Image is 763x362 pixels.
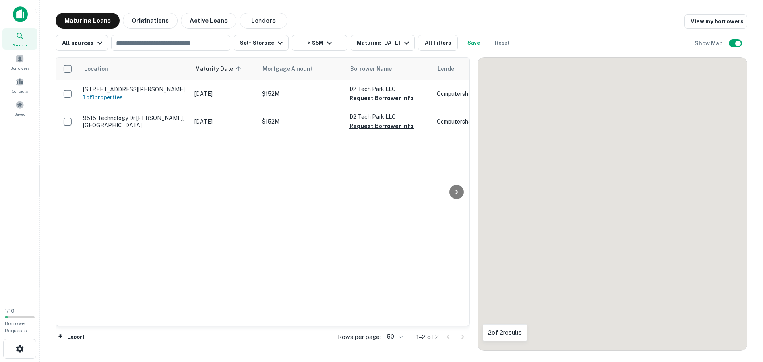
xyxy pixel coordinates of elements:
[2,74,37,96] a: Contacts
[490,35,515,51] button: Reset
[433,58,560,80] th: Lender
[56,13,120,29] button: Maturing Loans
[83,114,186,129] p: 9515 Technology Dr [PERSON_NAME], [GEOGRAPHIC_DATA]
[684,14,747,29] a: View my borrowers
[262,117,341,126] p: $152M
[349,93,414,103] button: Request Borrower Info
[5,308,14,314] span: 1 / 10
[351,35,414,51] button: Maturing [DATE]
[384,331,404,343] div: 50
[437,89,556,98] p: Computershare Trust Company
[292,35,347,51] button: > $5M
[83,86,186,93] p: [STREET_ADDRESS][PERSON_NAME]
[14,111,26,117] span: Saved
[2,28,37,50] a: Search
[240,13,287,29] button: Lenders
[437,117,556,126] p: Computershare Trust Company
[194,117,254,126] p: [DATE]
[695,39,724,48] h6: Show Map
[345,58,433,80] th: Borrower Name
[349,121,414,131] button: Request Borrower Info
[79,58,190,80] th: Location
[263,64,323,74] span: Mortgage Amount
[2,97,37,119] a: Saved
[478,58,747,350] div: 0 0
[12,88,28,94] span: Contacts
[488,328,522,337] p: 2 of 2 results
[181,13,236,29] button: Active Loans
[56,331,87,343] button: Export
[13,42,27,48] span: Search
[195,64,244,74] span: Maturity Date
[258,58,345,80] th: Mortgage Amount
[234,35,289,51] button: Self Storage
[194,89,254,98] p: [DATE]
[349,85,429,93] p: D2 Tech Park LLC
[723,298,763,337] iframe: Chat Widget
[84,64,108,74] span: Location
[123,13,178,29] button: Originations
[418,35,458,51] button: All Filters
[357,38,411,48] div: Maturing [DATE]
[2,51,37,73] a: Borrowers
[350,64,392,74] span: Borrower Name
[10,65,29,71] span: Borrowers
[190,58,258,80] th: Maturity Date
[438,64,457,74] span: Lender
[62,38,105,48] div: All sources
[56,35,108,51] button: All sources
[83,93,186,102] h6: 1 of 1 properties
[13,6,28,22] img: capitalize-icon.png
[338,332,381,342] p: Rows per page:
[262,89,341,98] p: $152M
[5,321,27,333] span: Borrower Requests
[461,35,486,51] button: Save your search to get updates of matches that match your search criteria.
[416,332,439,342] p: 1–2 of 2
[349,112,429,121] p: D2 Tech Park LLC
